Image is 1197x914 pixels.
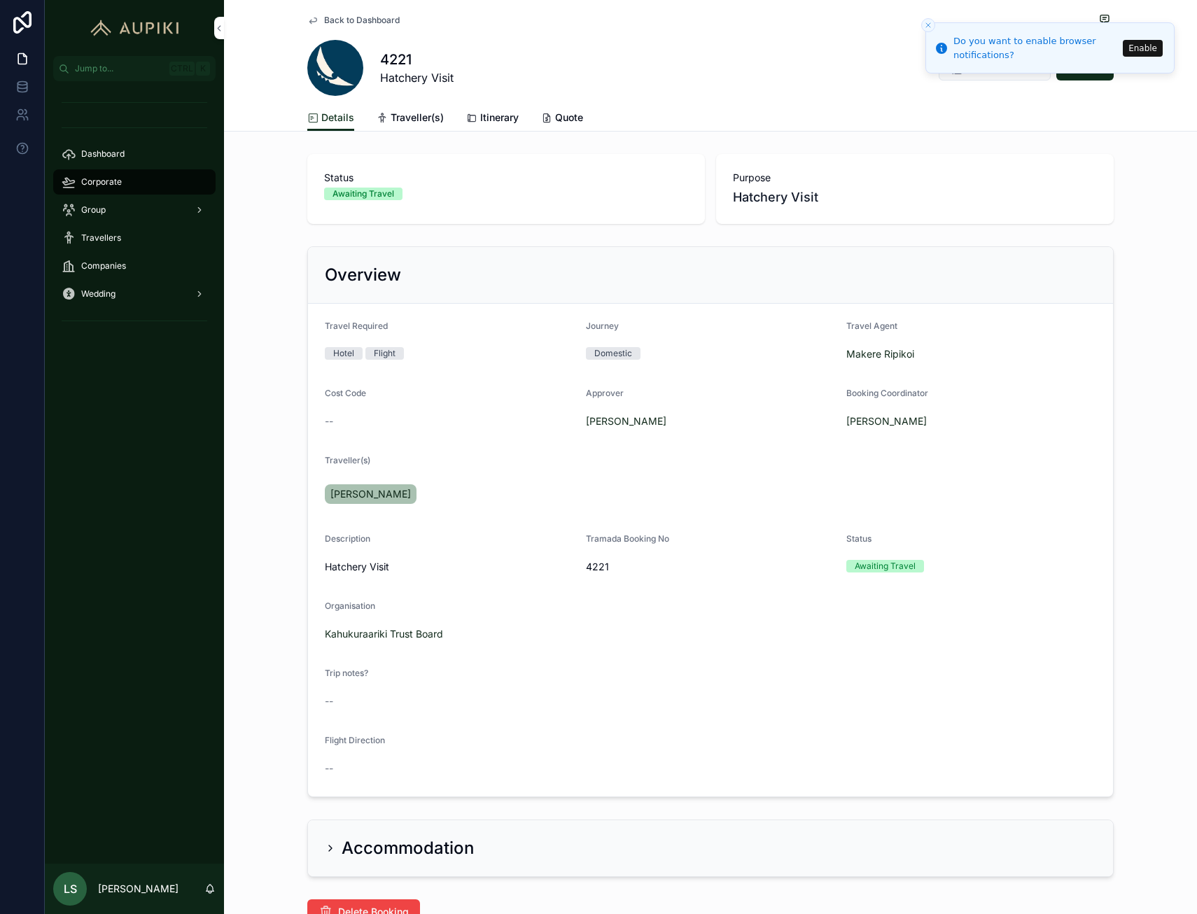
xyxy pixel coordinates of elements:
[325,735,385,745] span: Flight Direction
[953,34,1119,62] div: Do you want to enable browser notifications?
[325,694,333,708] span: --
[377,105,444,133] a: Traveller(s)
[586,560,836,574] span: 4221
[855,560,916,572] div: Awaiting Travel
[169,62,195,76] span: Ctrl
[330,487,411,501] span: [PERSON_NAME]
[391,111,444,125] span: Traveller(s)
[325,484,416,504] a: [PERSON_NAME]
[594,347,632,360] div: Domestic
[332,188,394,200] div: Awaiting Travel
[586,388,624,398] span: Approver
[380,50,454,69] h1: 4221
[325,388,366,398] span: Cost Code
[480,111,519,125] span: Itinerary
[81,288,115,300] span: Wedding
[846,388,928,398] span: Booking Coordinator
[325,414,333,428] span: --
[325,761,333,775] span: --
[81,260,126,272] span: Companies
[921,18,935,32] button: Close toast
[333,347,354,360] div: Hotel
[324,15,400,26] span: Back to Dashboard
[586,414,666,428] a: [PERSON_NAME]
[84,17,185,39] img: App logo
[466,105,519,133] a: Itinerary
[374,347,395,360] div: Flight
[586,321,619,331] span: Journey
[1123,40,1163,57] button: Enable
[324,171,688,185] span: Status
[846,414,927,428] a: [PERSON_NAME]
[846,347,914,361] a: Makere Ripikoi
[307,105,354,132] a: Details
[53,225,216,251] a: Travellers
[325,533,370,544] span: Description
[325,455,370,465] span: Traveller(s)
[53,56,216,81] button: Jump to...CtrlK
[555,111,583,125] span: Quote
[586,533,669,544] span: Tramada Booking No
[81,148,125,160] span: Dashboard
[53,141,216,167] a: Dashboard
[75,63,164,74] span: Jump to...
[53,169,216,195] a: Corporate
[325,600,375,611] span: Organisation
[846,533,871,544] span: Status
[53,281,216,307] a: Wedding
[64,880,77,897] span: LS
[342,837,474,859] h2: Accommodation
[541,105,583,133] a: Quote
[81,232,121,244] span: Travellers
[197,63,209,74] span: K
[53,197,216,223] a: Group
[325,321,388,331] span: Travel Required
[307,15,400,26] a: Back to Dashboard
[325,264,401,286] h2: Overview
[325,627,443,641] a: Kahukuraariki Trust Board
[321,111,354,125] span: Details
[81,204,106,216] span: Group
[380,69,454,86] span: Hatchery Visit
[846,321,897,331] span: Travel Agent
[325,560,575,574] span: Hatchery Visit
[98,882,178,896] p: [PERSON_NAME]
[733,171,1097,185] span: Purpose
[81,176,122,188] span: Corporate
[325,668,368,678] span: Trip notes?
[733,188,1097,207] span: Hatchery Visit
[53,253,216,279] a: Companies
[45,81,224,350] div: scrollable content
